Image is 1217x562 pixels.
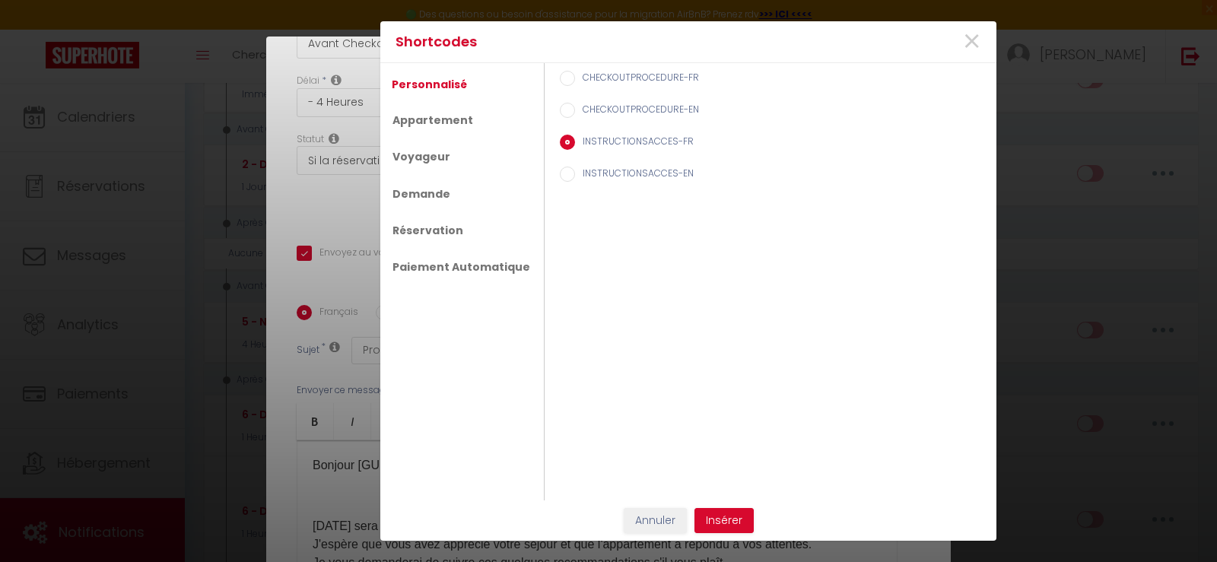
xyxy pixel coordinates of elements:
[624,508,687,534] button: Annuler
[396,31,780,52] h4: Shortcodes
[694,508,754,534] button: Insérer
[384,216,472,245] a: Réservation
[384,71,475,98] a: Personnalisé
[962,26,981,59] button: Close
[575,167,694,183] label: INSTRUCTIONSACCES-EN
[384,106,481,135] a: Appartement
[962,19,981,65] span: ×
[384,252,539,281] a: Paiement Automatique
[384,179,459,208] a: Demande
[575,135,694,151] label: INSTRUCTIONSACCES-FR
[384,142,459,171] a: Voyageur
[575,71,699,87] label: CHECKOUTPROCEDURE-FR
[575,103,699,119] label: CHECKOUTPROCEDURE-EN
